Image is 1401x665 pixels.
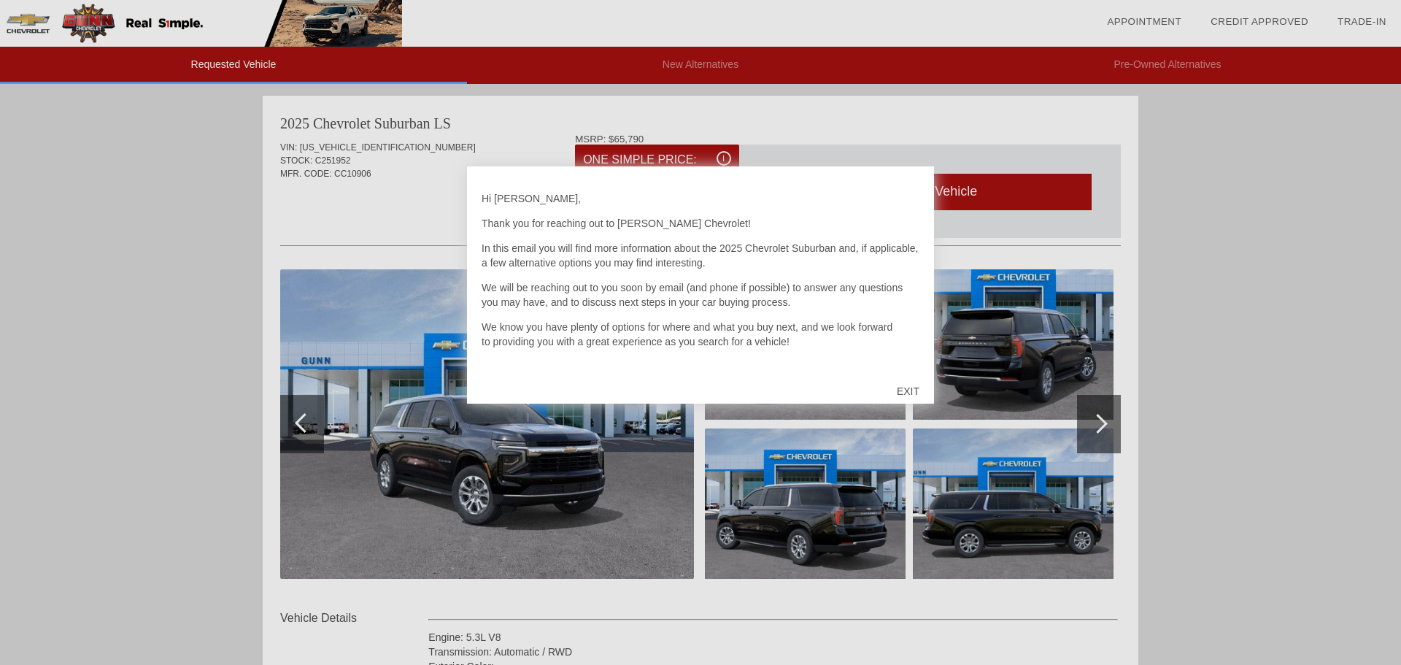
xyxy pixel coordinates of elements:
p: We know you have plenty of options for where and what you buy next, and we look forward to provid... [482,320,919,349]
p: Hi [PERSON_NAME], [482,191,919,206]
a: Credit Approved [1211,16,1308,27]
a: Appointment [1107,16,1181,27]
div: EXIT [882,369,934,413]
a: Trade-In [1338,16,1386,27]
p: Thank you for reaching out to [PERSON_NAME] Chevrolet! [482,216,919,231]
p: In this email you will find more information about the 2025 Chevrolet Suburban and, if applicable... [482,241,919,270]
p: We will be reaching out to you soon by email (and phone if possible) to answer any questions you ... [482,280,919,310]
